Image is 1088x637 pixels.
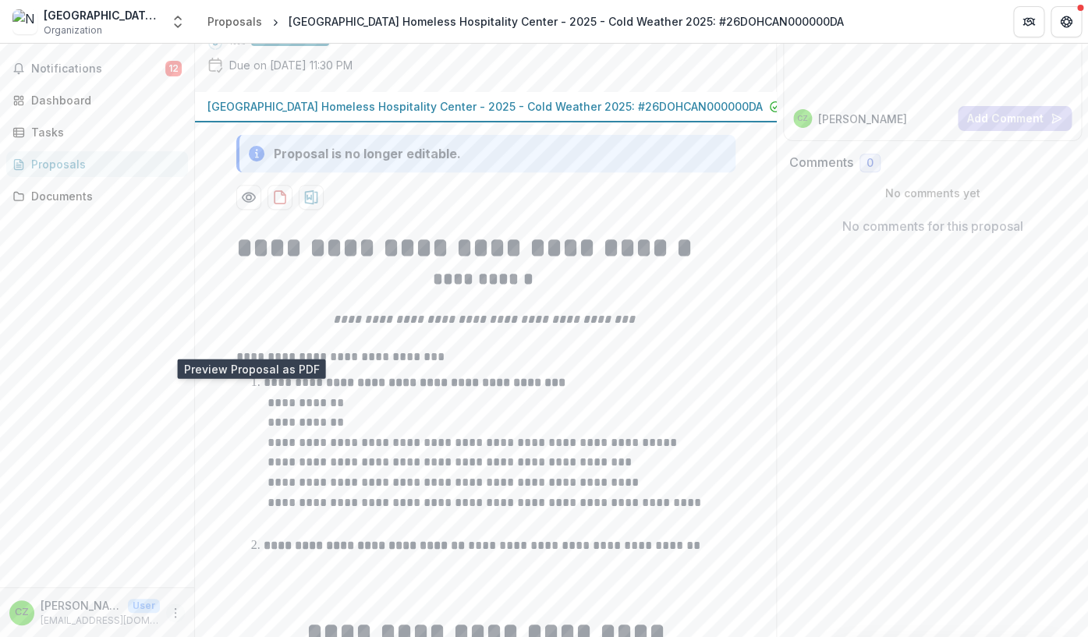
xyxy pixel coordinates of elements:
a: Documents [6,183,188,209]
button: download-proposal [268,185,292,210]
p: [EMAIL_ADDRESS][DOMAIN_NAME] [41,614,160,628]
span: 12 [165,61,182,76]
button: Partners [1013,6,1044,37]
span: Notifications [31,62,165,76]
h2: Comments [789,155,853,170]
p: Due on [DATE] 11:30 PM [229,57,353,73]
div: [GEOGRAPHIC_DATA] Homeless Hospitality Center - 2025 - Cold Weather 2025: #26DOHCAN000000DA [289,13,844,30]
button: Notifications12 [6,56,188,81]
p: No comments yet [789,185,1076,201]
a: Proposals [6,151,188,177]
a: Dashboard [6,87,188,113]
p: [GEOGRAPHIC_DATA] Homeless Hospitality Center - 2025 - Cold Weather 2025: #26DOHCAN000000DA [207,98,763,115]
div: Proposals [207,13,262,30]
p: [PERSON_NAME] [818,111,907,127]
a: Proposals [201,10,268,33]
div: Cathy Zall [797,115,808,122]
button: More [166,603,185,622]
p: User [128,599,160,613]
span: Organization [44,23,102,37]
button: Add Comment [958,106,1072,131]
button: Preview 6418a05f-4a7e-4e83-90b1-9c656c2a3495-0.pdf [236,185,261,210]
p: No comments for this proposal [842,217,1023,235]
button: download-proposal [299,185,324,210]
div: Proposal is no longer editable. [274,144,461,163]
p: [PERSON_NAME] [41,597,122,614]
img: New London Homeless Hospitality Center [12,9,37,34]
nav: breadcrumb [201,10,850,33]
div: Dashboard [31,92,175,108]
button: Open entity switcher [167,6,189,37]
div: Proposals [31,156,175,172]
a: Tasks [6,119,188,145]
div: Documents [31,188,175,204]
div: [GEOGRAPHIC_DATA] Homeless Hospitality Center [44,7,161,23]
div: Tasks [31,124,175,140]
span: 0 [867,157,874,170]
div: Cathy Zall [15,607,29,618]
button: Get Help [1051,6,1082,37]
